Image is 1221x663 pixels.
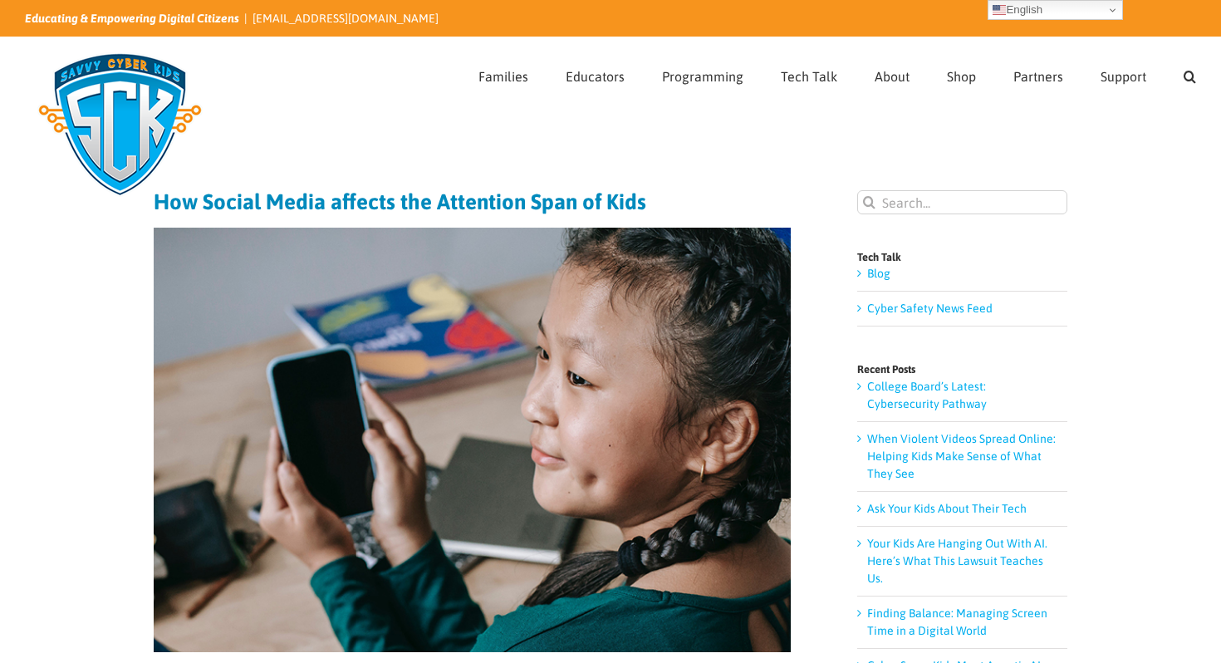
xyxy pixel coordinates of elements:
a: College Board’s Latest: Cybersecurity Pathway [867,380,987,410]
span: Programming [662,70,743,83]
span: Educators [566,70,625,83]
h4: Tech Talk [857,252,1067,263]
a: Educators [566,37,625,110]
nav: Main Menu [478,37,1196,110]
input: Search [857,190,881,214]
a: Your Kids Are Hanging Out With AI. Here’s What This Lawsuit Teaches Us. [867,537,1047,585]
img: en [993,3,1006,17]
span: Shop [947,70,976,83]
h1: How Social Media affects the Attention Span of Kids [154,190,791,214]
a: Cyber Safety News Feed [867,302,993,315]
a: Blog [867,267,890,280]
span: Tech Talk [781,70,837,83]
span: About [875,70,910,83]
a: About [875,37,910,110]
a: Families [478,37,528,110]
a: Support [1101,37,1146,110]
h4: Recent Posts [857,364,1067,375]
input: Search... [857,190,1067,214]
a: Finding Balance: Managing Screen Time in a Digital World [867,607,1047,637]
span: Families [478,70,528,83]
a: When Violent Videos Spread Online: Helping Kids Make Sense of What They See [867,432,1056,480]
a: Tech Talk [781,37,837,110]
a: Partners [1013,37,1063,110]
a: Ask Your Kids About Their Tech [867,502,1027,515]
span: Partners [1013,70,1063,83]
a: Programming [662,37,743,110]
span: Support [1101,70,1146,83]
a: Shop [947,37,976,110]
a: [EMAIL_ADDRESS][DOMAIN_NAME] [253,12,439,25]
img: Savvy Cyber Kids Logo [25,42,215,208]
a: Search [1184,37,1196,110]
i: Educating & Empowering Digital Citizens [25,12,239,25]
